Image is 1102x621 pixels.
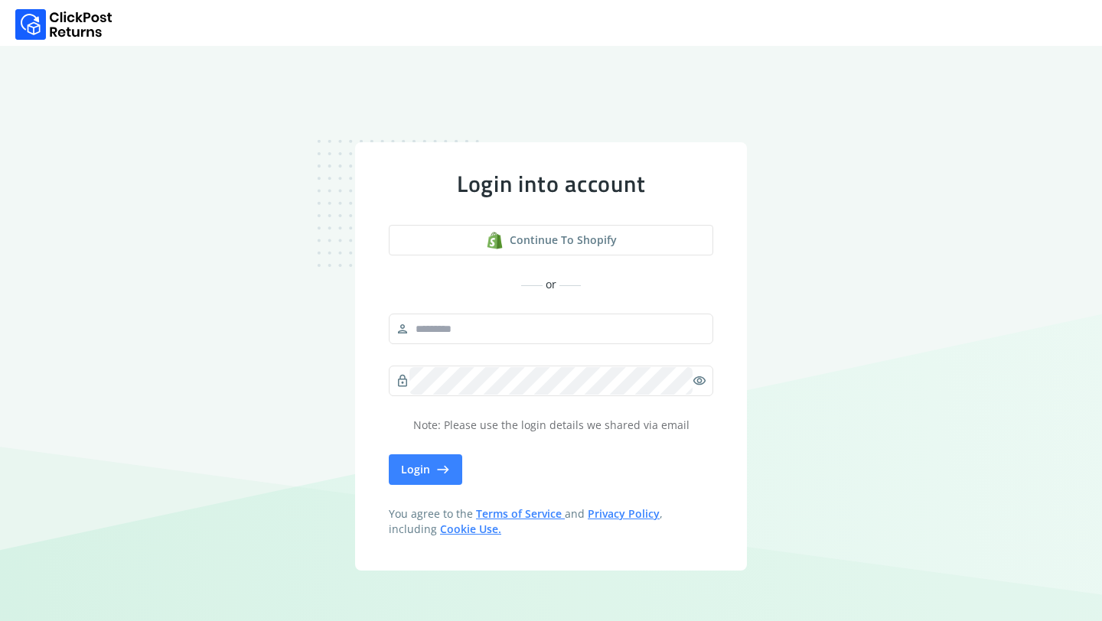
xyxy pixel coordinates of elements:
a: Cookie Use. [440,522,501,536]
span: person [396,318,409,340]
a: shopify logoContinue to shopify [389,225,713,255]
span: east [436,459,450,480]
div: Login into account [389,170,713,197]
span: You agree to the and , including [389,506,713,537]
span: lock [396,370,409,392]
a: Terms of Service [476,506,565,521]
div: or [389,277,713,292]
span: Continue to shopify [510,232,617,248]
img: Logo [15,9,112,40]
img: shopify logo [486,232,504,249]
a: Privacy Policy [588,506,660,521]
button: Continue to shopify [389,225,713,255]
button: Login east [389,454,462,485]
p: Note: Please use the login details we shared via email [389,418,713,433]
span: visibility [693,370,706,392]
